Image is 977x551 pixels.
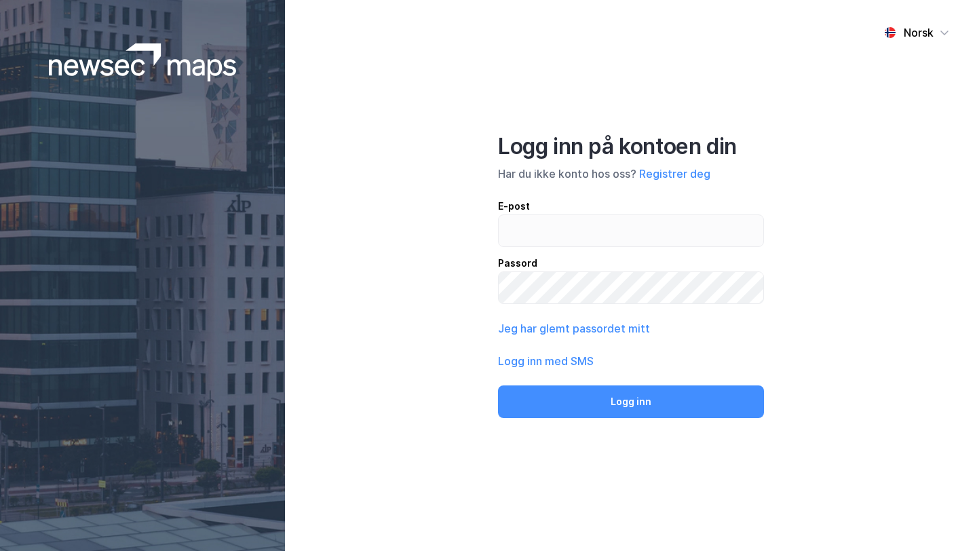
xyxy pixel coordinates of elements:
button: Logg inn med SMS [498,353,594,369]
div: Logg inn på kontoen din [498,133,764,160]
button: Jeg har glemt passordet mitt [498,320,650,337]
div: E-post [498,198,764,214]
div: Norsk [904,24,934,41]
iframe: Chat Widget [909,486,977,551]
div: Har du ikke konto hos oss? [498,166,764,182]
div: Passord [498,255,764,271]
button: Logg inn [498,385,764,418]
img: logoWhite.bf58a803f64e89776f2b079ca2356427.svg [49,43,237,81]
button: Registrer deg [639,166,710,182]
